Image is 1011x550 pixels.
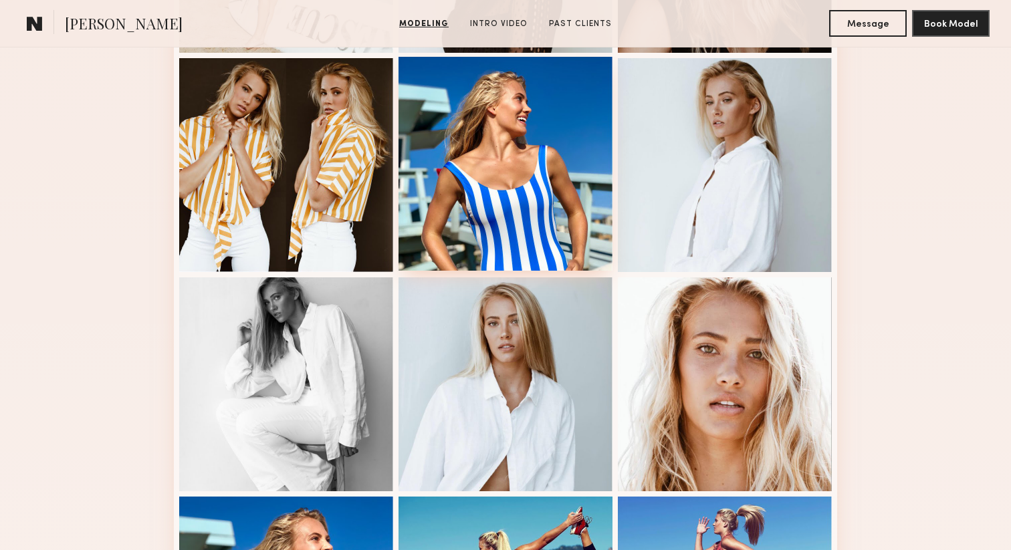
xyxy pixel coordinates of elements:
[544,18,617,30] a: Past Clients
[65,13,183,37] span: [PERSON_NAME]
[465,18,533,30] a: Intro Video
[912,17,990,29] a: Book Model
[912,10,990,37] button: Book Model
[394,18,454,30] a: Modeling
[829,10,907,37] button: Message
